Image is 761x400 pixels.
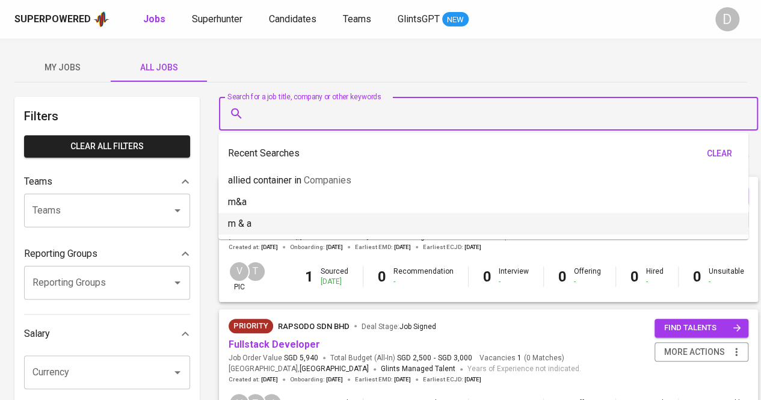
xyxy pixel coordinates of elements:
[705,146,734,161] span: clear
[229,319,273,333] div: New Job received from Demand Team
[169,274,186,291] button: Open
[393,266,454,287] div: Recommendation
[664,321,741,335] span: find talents
[24,327,50,341] p: Salary
[398,13,440,25] span: GlintsGPT
[14,13,91,26] div: Superpowered
[464,243,481,251] span: [DATE]
[423,375,481,384] span: Earliest ECJD :
[709,277,744,287] div: -
[434,353,436,363] span: -
[143,13,165,25] b: Jobs
[499,266,529,287] div: Interview
[693,268,701,285] b: 0
[14,10,109,28] a: Superpoweredapp logo
[321,277,348,287] div: [DATE]
[269,12,319,27] a: Candidates
[574,277,601,287] div: -
[715,7,739,31] div: D
[438,353,472,363] span: SGD 3,000
[143,12,168,27] a: Jobs
[397,353,431,363] span: SGD 2,500
[700,143,739,165] button: clear
[709,266,744,287] div: Unsuitable
[192,12,245,27] a: Superhunter
[442,14,469,26] span: NEW
[24,135,190,158] button: Clear All filters
[655,319,748,337] button: find talents
[300,363,369,375] span: [GEOGRAPHIC_DATA]
[646,277,664,287] div: -
[321,266,348,287] div: Sourced
[558,268,567,285] b: 0
[229,320,273,332] span: Priority
[118,60,200,75] span: All Jobs
[229,243,278,251] span: Created at :
[326,375,343,384] span: [DATE]
[355,243,411,251] span: Earliest EMD :
[483,268,491,285] b: 0
[343,13,371,25] span: Teams
[245,261,266,282] div: T
[467,363,581,375] span: Years of Experience not indicated.
[655,342,748,362] button: more actions
[399,322,436,331] span: Job Signed
[305,268,313,285] b: 1
[24,322,190,346] div: Salary
[24,170,190,194] div: Teams
[229,353,318,363] span: Job Order Value
[229,261,250,282] div: V
[228,217,251,231] p: m & a
[423,243,481,251] span: Earliest ECJD :
[192,13,242,25] span: Superhunter
[664,345,725,360] span: more actions
[169,202,186,219] button: Open
[269,13,316,25] span: Candidates
[284,353,318,363] span: SGD 5,940
[228,195,247,209] p: m&a
[304,174,351,186] span: Companies
[24,106,190,126] h6: Filters
[394,243,411,251] span: [DATE]
[330,353,472,363] span: Total Budget (All-In)
[630,268,639,285] b: 0
[229,375,278,384] span: Created at :
[229,363,369,375] span: [GEOGRAPHIC_DATA] ,
[22,60,103,75] span: My Jobs
[464,375,481,384] span: [DATE]
[34,139,180,154] span: Clear All filters
[574,266,601,287] div: Offering
[93,10,109,28] img: app logo
[378,268,386,285] b: 0
[326,243,343,251] span: [DATE]
[24,174,52,189] p: Teams
[169,364,186,381] button: Open
[229,261,250,292] div: pic
[479,353,564,363] span: Vacancies ( 0 Matches )
[24,247,97,261] p: Reporting Groups
[355,375,411,384] span: Earliest EMD :
[381,365,455,373] span: Glints Managed Talent
[394,375,411,384] span: [DATE]
[646,266,664,287] div: Hired
[398,12,469,27] a: GlintsGPT NEW
[228,143,739,165] div: Recent Searches
[343,12,374,27] a: Teams
[229,339,320,350] a: Fullstack Developer
[290,243,343,251] span: Onboarding :
[516,353,522,363] span: 1
[499,277,529,287] div: -
[24,242,190,266] div: Reporting Groups
[261,375,278,384] span: [DATE]
[228,173,351,188] p: allied container in
[261,243,278,251] span: [DATE]
[362,322,436,331] span: Deal Stage :
[278,322,350,331] span: Rapsodo Sdn Bhd
[290,375,343,384] span: Onboarding :
[393,277,454,287] div: -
